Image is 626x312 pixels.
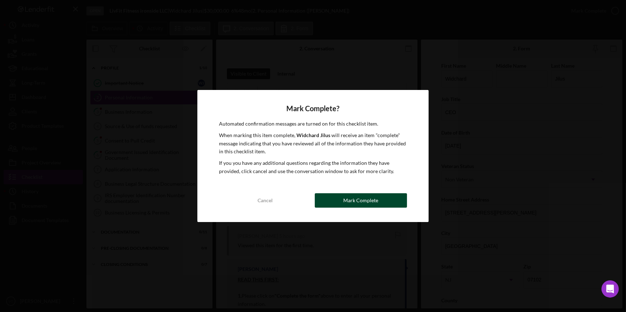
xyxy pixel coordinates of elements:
b: Widchard Jilus [296,132,330,138]
div: Cancel [258,193,273,208]
p: Automated confirmation messages are turned on for this checklist item. [219,120,407,128]
div: Open Intercom Messenger [602,280,619,298]
div: Mark Complete [343,193,378,208]
p: When marking this item complete, will receive an item "complete" message indicating that you have... [219,131,407,155]
button: Mark Complete [315,193,407,208]
button: Cancel [219,193,311,208]
h4: Mark Complete? [219,104,407,113]
p: If you you have any additional questions regarding the information they have provided, click canc... [219,159,407,175]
